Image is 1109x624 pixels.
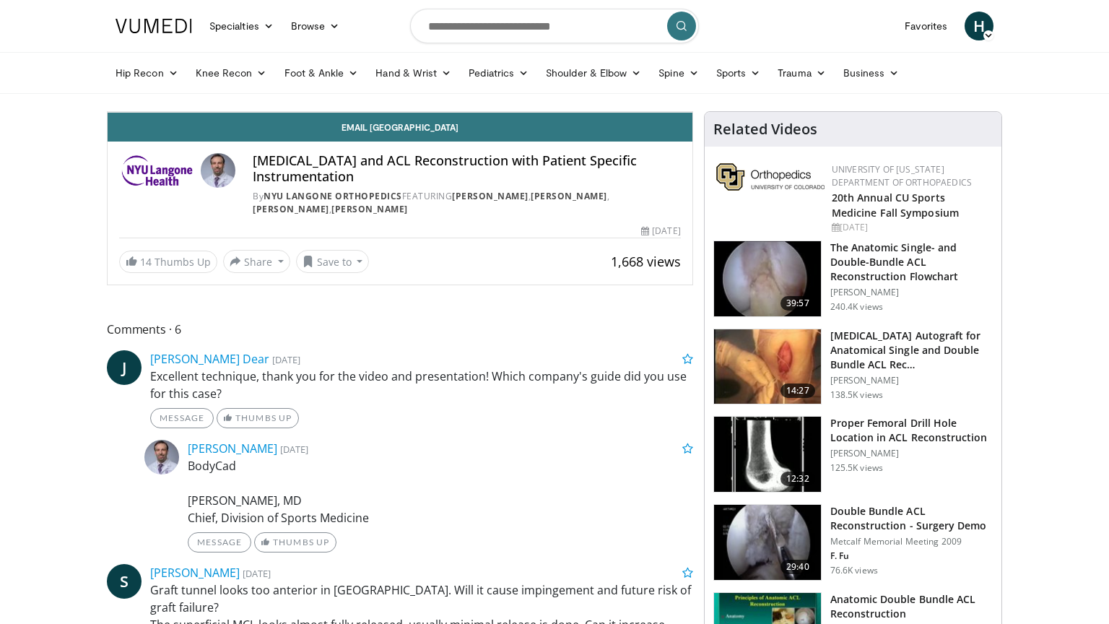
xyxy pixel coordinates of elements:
[282,12,349,40] a: Browse
[107,320,693,339] span: Comments 6
[832,163,972,188] a: University of [US_STATE] Department of Orthopaedics
[830,416,993,445] h3: Proper Femoral Drill Hole Location in ACL Reconstruction
[611,253,681,270] span: 1,668 views
[119,251,217,273] a: 14 Thumbs Up
[830,375,993,386] p: [PERSON_NAME]
[243,567,271,580] small: [DATE]
[253,203,329,215] a: [PERSON_NAME]
[830,592,993,621] h3: Anatomic Double Bundle ACL Reconstruction
[223,250,290,273] button: Share
[830,448,993,459] p: [PERSON_NAME]
[188,457,693,526] p: BodyCad [PERSON_NAME], MD Chief, Division of Sports Medicine
[253,153,680,184] h4: [MEDICAL_DATA] and ACL Reconstruction with Patient Specific Instrumentation
[144,440,179,474] img: Avatar
[150,368,693,402] p: Excellent technique, thank you for the video and presentation! Which company's guide did you use ...
[140,255,152,269] span: 14
[150,408,214,428] a: Message
[280,443,308,456] small: [DATE]
[830,536,993,547] p: Metcalf Memorial Meeting 2009
[714,505,821,580] img: ffu_3.png.150x105_q85_crop-smart_upscale.jpg
[108,113,692,142] a: Email [GEOGRAPHIC_DATA]
[780,560,815,574] span: 29:40
[107,350,142,385] a: J
[254,532,336,552] a: Thumbs Up
[830,301,883,313] p: 240.4K views
[201,153,235,188] img: Avatar
[708,58,770,87] a: Sports
[713,504,993,581] a: 29:40 Double Bundle ACL Reconstruction - Surgery Demo Metcalf Memorial Meeting 2009 F. Fu 76.6K v...
[531,190,607,202] a: [PERSON_NAME]
[641,225,680,238] div: [DATE]
[188,532,251,552] a: Message
[537,58,650,87] a: Shoulder & Elbow
[272,353,300,366] small: [DATE]
[713,121,817,138] h4: Related Videos
[780,472,815,486] span: 12:32
[119,153,195,188] img: NYU Langone Orthopedics
[253,190,680,216] div: By FEATURING , , ,
[150,565,240,581] a: [PERSON_NAME]
[713,240,993,317] a: 39:57 The Anatomic Single- and Double-Bundle ACL Reconstruction Flowchart [PERSON_NAME] 240.4K views
[716,163,825,191] img: 355603a8-37da-49b6-856f-e00d7e9307d3.png.150x105_q85_autocrop_double_scale_upscale_version-0.2.png
[460,58,537,87] a: Pediatrics
[714,329,821,404] img: 281064_0003_1.png.150x105_q85_crop-smart_upscale.jpg
[276,58,368,87] a: Foot & Ankle
[188,441,277,456] a: [PERSON_NAME]
[713,416,993,493] a: 12:32 Proper Femoral Drill Hole Location in ACL Reconstruction [PERSON_NAME] 125.5K views
[832,191,959,220] a: 20th Annual CU Sports Medicine Fall Symposium
[452,190,529,202] a: [PERSON_NAME]
[107,58,187,87] a: Hip Recon
[296,250,370,273] button: Save to
[367,58,460,87] a: Hand & Wrist
[714,241,821,316] img: Fu_0_3.png.150x105_q85_crop-smart_upscale.jpg
[217,408,298,428] a: Thumbs Up
[830,329,993,372] h3: [MEDICAL_DATA] Autograft for Anatomical Single and Double Bundle ACL Rec…
[331,203,408,215] a: [PERSON_NAME]
[107,564,142,599] a: S
[264,190,402,202] a: NYU Langone Orthopedics
[832,221,990,234] div: [DATE]
[150,351,269,367] a: [PERSON_NAME] Dear
[830,462,883,474] p: 125.5K views
[713,329,993,405] a: 14:27 [MEDICAL_DATA] Autograft for Anatomical Single and Double Bundle ACL Rec… [PERSON_NAME] 138...
[108,112,692,113] video-js: Video Player
[835,58,908,87] a: Business
[116,19,192,33] img: VuMedi Logo
[769,58,835,87] a: Trauma
[830,504,993,533] h3: Double Bundle ACL Reconstruction - Surgery Demo
[714,417,821,492] img: Title_01_100001165_3.jpg.150x105_q85_crop-smart_upscale.jpg
[830,389,883,401] p: 138.5K views
[830,565,878,576] p: 76.6K views
[780,383,815,398] span: 14:27
[965,12,993,40] a: H
[896,12,956,40] a: Favorites
[410,9,699,43] input: Search topics, interventions
[780,296,815,311] span: 39:57
[201,12,282,40] a: Specialties
[187,58,276,87] a: Knee Recon
[830,287,993,298] p: [PERSON_NAME]
[650,58,707,87] a: Spine
[830,550,993,562] p: F. Fu
[830,240,993,284] h3: The Anatomic Single- and Double-Bundle ACL Reconstruction Flowchart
